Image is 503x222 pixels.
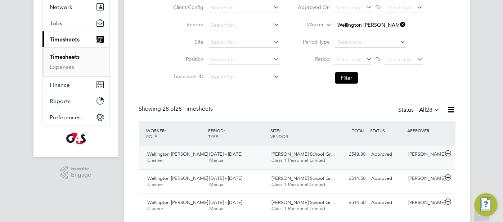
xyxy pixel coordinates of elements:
a: Go to home page [42,133,110,144]
span: Select date [387,56,413,63]
label: Approved On [297,4,330,10]
span: [DATE] - [DATE] [209,151,242,157]
label: Period [297,56,330,62]
span: [DATE] - [DATE] [209,175,242,181]
a: Expenses [50,63,74,70]
a: Timesheets [50,53,80,60]
div: [PERSON_NAME] [405,173,443,185]
div: PERIOD [206,124,269,143]
span: 28 Timesheets [162,105,213,112]
input: Search for... [208,20,279,30]
div: APPROVER [405,124,443,137]
div: STATUS [368,124,406,137]
span: Manual [209,181,225,187]
label: Position [171,56,203,62]
button: Finance [42,77,109,93]
span: / [165,128,166,133]
span: To [373,54,383,64]
img: g4s-logo-retina.png [66,133,86,144]
button: Engage Resource Center [474,193,497,216]
span: Manual [209,205,225,212]
span: Powered by [71,166,91,172]
label: Vendor [171,21,203,28]
span: VENDOR [270,133,288,139]
div: £548.80 [331,148,368,160]
span: Network [50,4,72,10]
span: Select date [336,4,362,11]
input: Search for... [208,37,279,48]
div: Status [398,105,441,115]
span: 28 [426,106,432,114]
label: Worker [291,21,324,28]
input: Search for... [208,3,279,13]
span: Class 1 Personnel Limited [271,181,325,187]
span: / [279,128,280,133]
button: Reports [42,93,109,109]
button: Preferences [42,109,109,125]
span: Cleaner [147,157,163,163]
span: / [224,128,225,133]
span: Timesheets [50,36,80,43]
input: Search for... [335,20,406,30]
label: Timesheet ID [171,73,203,80]
span: TYPE [208,133,218,139]
span: ROLE [146,133,157,139]
span: Reports [50,98,71,105]
span: Wellington [PERSON_NAME] [147,199,208,205]
button: Jobs [42,15,109,31]
span: Class 1 Personnel Limited [271,205,325,212]
div: [PERSON_NAME] [405,148,443,160]
span: To [373,3,383,12]
span: Cleaner [147,181,163,187]
span: [DATE] - [DATE] [209,199,242,205]
label: Period Type [297,39,330,45]
input: Search for... [208,55,279,65]
div: £514.50 [331,173,368,185]
span: Engage [71,172,91,178]
span: Select date [336,56,362,63]
label: All [419,106,440,114]
span: Preferences [50,114,81,121]
input: Select one [335,37,406,48]
div: Approved [368,173,406,185]
input: Search for... [208,72,279,82]
span: Cleaner [147,205,163,212]
span: Select date [387,4,413,11]
span: Manual [209,157,225,163]
button: Filter [335,72,358,84]
label: Client Config [171,4,203,10]
div: SITE [269,124,331,143]
button: Timesheets [42,31,109,47]
span: 28 of [162,105,175,112]
div: WORKER [144,124,207,143]
span: [PERSON_NAME] School Gr… [271,175,335,181]
label: Site [171,39,203,45]
span: [PERSON_NAME] School Gr… [271,151,335,157]
div: Approved [368,197,406,209]
div: Showing [139,105,214,113]
div: [PERSON_NAME] [405,197,443,209]
div: Approved [368,148,406,160]
span: Jobs [50,20,62,27]
span: TOTAL [352,128,365,133]
span: [PERSON_NAME] School Gr… [271,199,335,205]
a: Powered byEngage [60,166,91,179]
span: Wellington [PERSON_NAME] [147,151,208,157]
span: Wellington [PERSON_NAME] [147,175,208,181]
span: Class 1 Personnel Limited [271,157,325,163]
div: Timesheets [42,47,109,76]
div: £514.50 [331,197,368,209]
span: Finance [50,81,70,88]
